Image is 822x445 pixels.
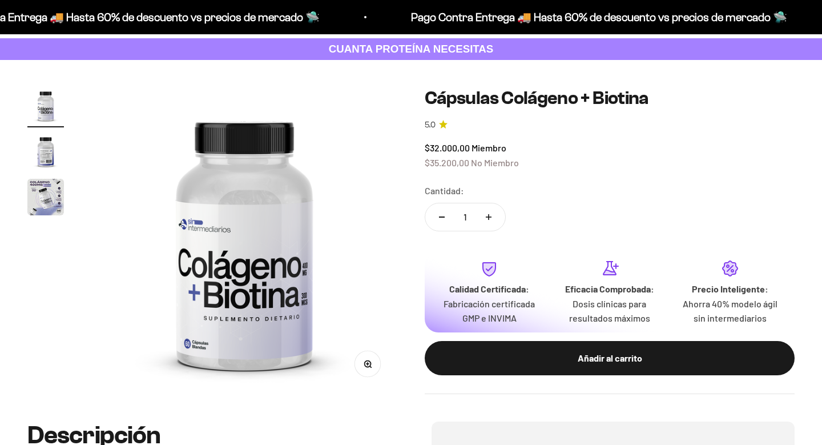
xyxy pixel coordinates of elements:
[425,142,470,153] span: $32.000,00
[449,283,529,294] strong: Calidad Certificada:
[425,157,469,168] span: $35.200,00
[27,179,64,219] button: Ir al artículo 3
[329,43,494,55] strong: CUANTA PROTEÍNA NECESITAS
[27,179,64,215] img: Cápsulas Colágeno + Biotina
[27,133,64,173] button: Ir al artículo 2
[425,119,436,131] span: 5.0
[559,296,661,326] p: Dosis clínicas para resultados máximos
[27,87,64,127] button: Ir al artículo 1
[692,283,768,294] strong: Precio Inteligente:
[471,157,519,168] span: No Miembro
[425,87,795,109] h1: Cápsulas Colágeno + Biotina
[91,87,397,394] img: Cápsulas Colágeno + Biotina
[27,87,64,124] img: Cápsulas Colágeno + Biotina
[472,142,506,153] span: Miembro
[425,183,464,198] label: Cantidad:
[425,341,795,375] button: Añadir al carrito
[448,351,772,366] div: Añadir al carrito
[679,296,781,326] p: Ahorra 40% modelo ágil sin intermediarios
[425,119,795,131] a: 5.05.0 de 5.0 estrellas
[425,203,458,231] button: Reducir cantidad
[565,283,654,294] strong: Eficacia Comprobada:
[472,203,505,231] button: Aumentar cantidad
[409,8,785,26] p: Pago Contra Entrega 🚚 Hasta 60% de descuento vs precios de mercado 🛸
[438,296,541,326] p: Fabricación certificada GMP e INVIMA
[27,133,64,170] img: Cápsulas Colágeno + Biotina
